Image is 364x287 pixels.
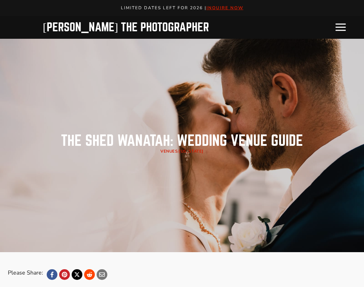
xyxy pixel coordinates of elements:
div: Please Share: [8,269,43,280]
span: / [160,149,204,154]
a: X [72,269,82,280]
a: Facebook [47,269,57,280]
p: Limited Dates LEft for 2026 | [8,4,357,12]
a: Pinterest [59,269,70,280]
h1: the shed wanatah: Wedding Venue Guide [61,134,303,148]
a: inquire now [206,5,243,11]
a: Venues [160,149,178,154]
a: [PERSON_NAME] the Photographer [14,16,209,39]
img: Image of a blank white background suitable for graphic design or presentation purposes. [14,16,37,39]
a: Reddit [84,269,95,280]
a: [US_STATE] [179,149,204,154]
div: [PERSON_NAME] the Photographer [43,21,209,34]
button: Open menu [331,19,350,36]
a: Email [97,269,107,280]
